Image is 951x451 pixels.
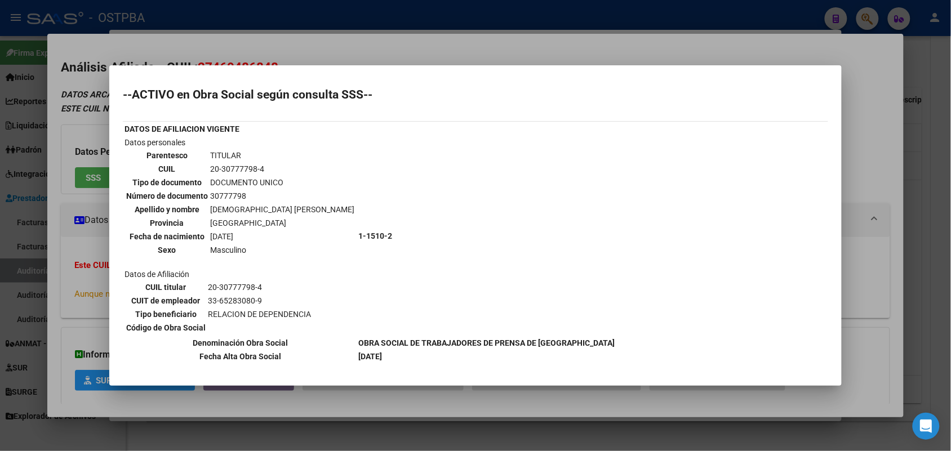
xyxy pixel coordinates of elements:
b: [DATE] [358,352,382,361]
td: 20-30777798-4 [207,281,312,293]
th: Tipo de documento [126,176,208,189]
td: RELACION DE DEPENDENCIA [207,308,312,320]
th: Apellido y nombre [126,203,208,216]
th: Fecha Alta Obra Social [124,350,357,363]
td: Masculino [210,244,355,256]
th: Tipo beneficiario [126,308,206,320]
td: TITULAR [210,149,355,162]
td: [GEOGRAPHIC_DATA] [210,217,355,229]
td: 30777798 [210,190,355,202]
th: CUIL [126,163,208,175]
th: Sexo [126,244,208,256]
td: [DATE] [210,230,355,243]
div: Open Intercom Messenger [913,413,940,440]
b: DATOS DE AFILIACION VIGENTE [125,124,239,133]
td: 20-30777798-4 [210,163,355,175]
th: Parentesco [126,149,208,162]
h2: --ACTIVO en Obra Social según consulta SSS-- [123,89,828,100]
td: [DEMOGRAPHIC_DATA] [PERSON_NAME] [210,203,355,216]
b: 1-1510-2 [358,231,392,240]
th: Denominación Obra Social [124,337,357,349]
td: DOCUMENTO UNICO [210,176,355,189]
th: Número de documento [126,190,208,202]
th: CUIT de empleador [126,294,206,307]
th: Fecha de nacimiento [126,230,208,243]
th: Provincia [126,217,208,229]
td: Datos personales Datos de Afiliación [124,136,357,336]
td: 33-65283080-9 [207,294,312,307]
th: CUIL titular [126,281,206,293]
b: OBRA SOCIAL DE TRABAJADORES DE PRENSA DE [GEOGRAPHIC_DATA] [358,338,615,347]
th: Código de Obra Social [126,321,206,334]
